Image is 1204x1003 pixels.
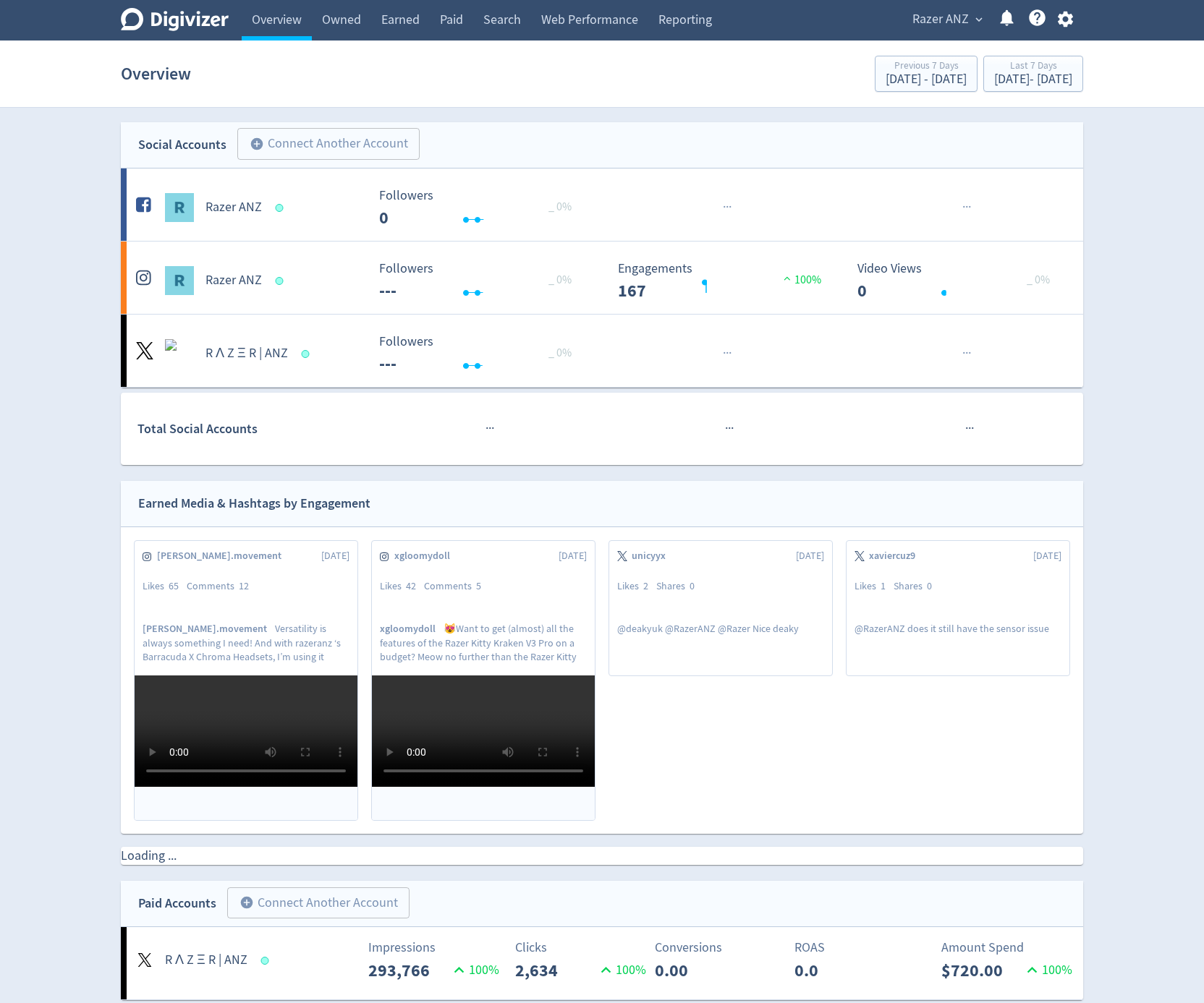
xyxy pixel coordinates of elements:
p: Impressions [368,938,499,957]
span: 5 [476,579,481,592]
span: [PERSON_NAME].movement [157,549,289,563]
button: Connect Another Account [227,887,410,919]
p: @RazerANZ does it still have the sensor issue [855,622,1049,662]
img: positive-performance.svg [780,273,794,283]
p: Conversions [655,938,786,957]
span: _ 0% [548,200,572,214]
button: Last 7 Days[DATE]- [DATE] [983,56,1083,92]
p: 😻Want to get (almost) all the features of the Razer Kitty Kraken V3 Pro on a budget? Meow no furt... [380,622,587,662]
div: Likes [143,579,187,594]
span: · [726,198,729,216]
div: Paid Accounts [138,893,216,914]
div: Earned Media & Hashtags by Engagement [138,493,370,514]
span: _ 0% [548,346,572,360]
span: · [729,344,732,362]
a: Razer ANZ undefinedRazer ANZ Followers --- Followers --- _ 0% Engagements 167 Engagements 167 100... [121,242,1083,314]
span: · [965,344,968,362]
h5: R Λ Z Ξ R | ANZ [165,952,247,969]
a: xgloomydoll[DATE]Likes42Comments5xgloomydoll😻Want to get (almost) all the features of the Razer K... [372,541,595,820]
p: Clicks [515,938,646,957]
span: Data last synced: 9 Sep 2025, 4:02am (AEST) [301,350,313,358]
span: Data last synced: 9 Sep 2025, 4:02am (AEST) [276,204,288,212]
p: $720.00 [941,957,1022,983]
div: Shares [894,579,940,594]
p: 293,766 [368,957,449,983]
span: · [968,344,971,362]
span: · [729,198,732,216]
span: expand_more [972,13,985,26]
span: 65 [169,579,179,592]
span: [DATE] [796,549,824,563]
a: R Λ Z Ξ R | ANZImpressions293,766100%Clicks2,634100%Conversions0.00ROAS0.0Amount Spend$720.00100% [121,927,1083,999]
span: · [726,344,729,362]
span: · [723,344,726,362]
span: 12 [239,579,249,592]
div: Likes [855,579,894,594]
span: 1 [881,579,886,592]
img: Razer ANZ undefined [165,193,194,222]
span: · [723,198,726,216]
span: · [731,419,734,438]
img: R Λ Z Ξ R | ANZ undefined [165,339,194,368]
p: 100 % [1022,960,1072,980]
p: 0.0 [794,957,878,983]
div: Social Accounts [138,135,226,155]
a: Connect Another Account [216,889,410,919]
span: [DATE] [559,549,587,563]
span: add_circle [239,895,254,910]
a: xaviercuz9[DATE]Likes1Shares0@RazerANZ does it still have the sensor issue [847,541,1069,675]
div: Likes [380,579,424,594]
span: · [962,198,965,216]
div: [DATE] - [DATE] [886,73,967,86]
span: xaviercuz9 [869,549,923,563]
img: Razer ANZ undefined [165,266,194,295]
div: Last 7 Days [994,61,1072,73]
span: _ 0% [1027,273,1050,287]
a: [PERSON_NAME].movement[DATE]Likes65Comments12[PERSON_NAME].movementVersatility is always somethin... [135,541,357,820]
p: 100 % [596,960,646,980]
span: xgloomydoll [380,622,444,636]
span: · [965,198,968,216]
h5: Razer ANZ [205,272,262,289]
div: Comments [187,579,257,594]
span: 0 [690,579,695,592]
p: 0.00 [655,957,738,983]
p: ROAS [794,938,925,957]
span: · [728,419,731,438]
h5: Razer ANZ [205,199,262,216]
h5: R Λ Z Ξ R | ANZ [205,345,288,362]
div: Comments [424,579,489,594]
span: · [968,419,971,438]
button: Razer ANZ [907,8,986,31]
div: Shares [656,579,703,594]
p: @deakyuk @RazerANZ @Razer Nice deaky [617,622,799,662]
p: 2,634 [515,957,596,983]
span: unicyyx [632,549,674,563]
span: · [965,419,968,438]
span: Data last synced: 8 Sep 2025, 11:01am (AEST) [260,957,273,965]
a: unicyyx[DATE]Likes2Shares0@deakyuk @RazerANZ @Razer Nice deaky [609,541,832,675]
span: [DATE] [1033,549,1061,563]
span: xgloomydoll [394,549,458,563]
span: _ 0% [548,273,572,287]
div: Previous 7 Days [886,61,967,73]
span: · [491,419,494,438]
a: R Λ Z Ξ R | ANZ undefinedR Λ Z Ξ R | ANZ Followers --- Followers --- _ 0%······ [121,315,1083,387]
span: 0 [927,579,932,592]
a: Connect Another Account [226,130,420,160]
span: Data last synced: 9 Sep 2025, 5:02am (AEST) [276,277,288,285]
span: [PERSON_NAME].movement [143,622,275,636]
svg: Followers --- [372,262,589,300]
p: Amount Spend [941,938,1072,957]
span: add_circle [250,137,264,151]
button: Previous 7 Days[DATE] - [DATE] [875,56,978,92]
button: Connect Another Account [237,128,420,160]
svg: Video Views 0 [850,262,1067,300]
h1: Overview [121,51,191,97]
span: · [968,198,971,216]
span: Razer ANZ [912,8,969,31]
div: Likes [617,579,656,594]
span: · [971,419,974,438]
div: Total Social Accounts [137,419,368,440]
span: 2 [643,579,648,592]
